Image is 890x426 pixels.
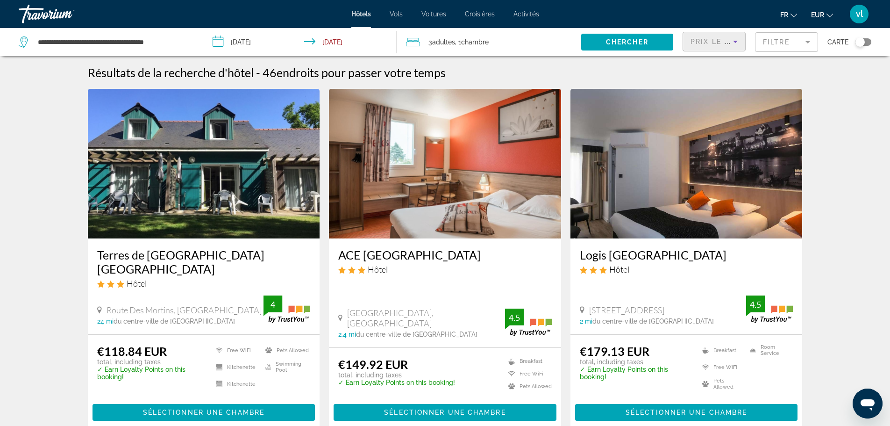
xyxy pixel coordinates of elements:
span: Route Des Mortins, [GEOGRAPHIC_DATA] [107,305,262,315]
li: Pets Allowed [698,378,745,390]
span: 24 mi [97,318,114,325]
span: [STREET_ADDRESS] [589,305,664,315]
span: vl [856,9,863,19]
ins: €118.84 EUR [97,344,167,358]
span: - [256,65,260,79]
button: Check-in date: Oct 3, 2025 Check-out date: Oct 5, 2025 [203,28,397,56]
div: 3 star Hotel [97,278,311,289]
li: Free WiFi [211,344,261,356]
button: Sélectionner une chambre [575,404,798,421]
a: ACE [GEOGRAPHIC_DATA] [338,248,552,262]
li: Pets Allowed [504,383,552,390]
button: Change currency [811,8,833,22]
p: total, including taxes [338,371,455,379]
div: 3 star Hotel [580,264,793,274]
li: Kitchenette [211,378,261,390]
li: Free WiFi [504,370,552,378]
img: Hotel image [570,89,803,238]
ins: €149.92 EUR [338,357,408,371]
li: Breakfast [504,357,552,365]
img: trustyou-badge.svg [263,296,310,323]
span: du centre-ville de [GEOGRAPHIC_DATA] [114,318,235,325]
span: du centre-ville de [GEOGRAPHIC_DATA] [592,318,714,325]
li: Swimming Pool [261,361,310,373]
button: Change language [780,8,797,22]
p: ✓ Earn Loyalty Points on this booking! [338,379,455,386]
a: Hôtels [351,10,371,18]
img: trustyou-badge.svg [746,296,793,323]
li: Breakfast [698,344,745,356]
p: total, including taxes [97,358,204,366]
img: Hotel image [88,89,320,238]
span: du centre-ville de [GEOGRAPHIC_DATA] [356,331,477,338]
p: ✓ Earn Loyalty Points on this booking! [97,366,204,381]
a: Sélectionner une chambre [334,406,556,417]
button: Chercher [581,34,673,51]
span: 3 [428,36,455,49]
button: Sélectionner une chambre [334,404,556,421]
span: Sélectionner une chambre [626,409,747,416]
a: Sélectionner une chambre [575,406,798,417]
button: Sélectionner une chambre [93,404,315,421]
ins: €179.13 EUR [580,344,649,358]
span: EUR [811,11,824,19]
li: Kitchenette [211,361,261,373]
span: Sélectionner une chambre [143,409,264,416]
span: Hôtel [127,278,147,289]
span: [GEOGRAPHIC_DATA], [GEOGRAPHIC_DATA] [347,308,505,328]
span: Sélectionner une chambre [384,409,506,416]
li: Free WiFi [698,361,745,373]
button: Travelers: 3 adults, 0 children [397,28,581,56]
a: Travorium [19,2,112,26]
button: Filter [755,32,818,52]
a: Croisières [465,10,495,18]
mat-select: Sort by [691,36,738,47]
span: Hôtel [368,264,388,274]
a: Activités [513,10,539,18]
span: Hôtel [609,264,629,274]
h2: 46 [263,65,446,79]
a: Sélectionner une chambre [93,406,315,417]
div: 3 star Hotel [338,264,552,274]
div: 4.5 [505,312,524,323]
div: 4 [263,299,282,310]
span: Carte [827,36,848,49]
li: Pets Allowed [261,344,310,356]
span: , 1 [455,36,489,49]
span: Chercher [606,38,648,46]
span: Adultes [432,38,455,46]
img: Hotel image [329,89,561,238]
span: Chambre [461,38,489,46]
a: Terres de [GEOGRAPHIC_DATA] [GEOGRAPHIC_DATA] [97,248,311,276]
a: Voitures [421,10,446,18]
iframe: Bouton de lancement de la fenêtre de messagerie [853,389,883,419]
p: total, including taxes [580,358,691,366]
li: Room Service [745,344,793,356]
a: Logis [GEOGRAPHIC_DATA] [580,248,793,262]
span: fr [780,11,788,19]
span: endroits pour passer votre temps [277,65,446,79]
a: Vols [390,10,403,18]
img: trustyou-badge.svg [505,309,552,336]
button: User Menu [847,4,871,24]
div: 4.5 [746,299,765,310]
span: Prix le plus bas [691,38,764,45]
p: ✓ Earn Loyalty Points on this booking! [580,366,691,381]
span: 2 mi [580,318,592,325]
span: 2.4 mi [338,331,356,338]
h1: Résultats de la recherche d'hôtel [88,65,254,79]
button: Toggle map [848,38,871,46]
